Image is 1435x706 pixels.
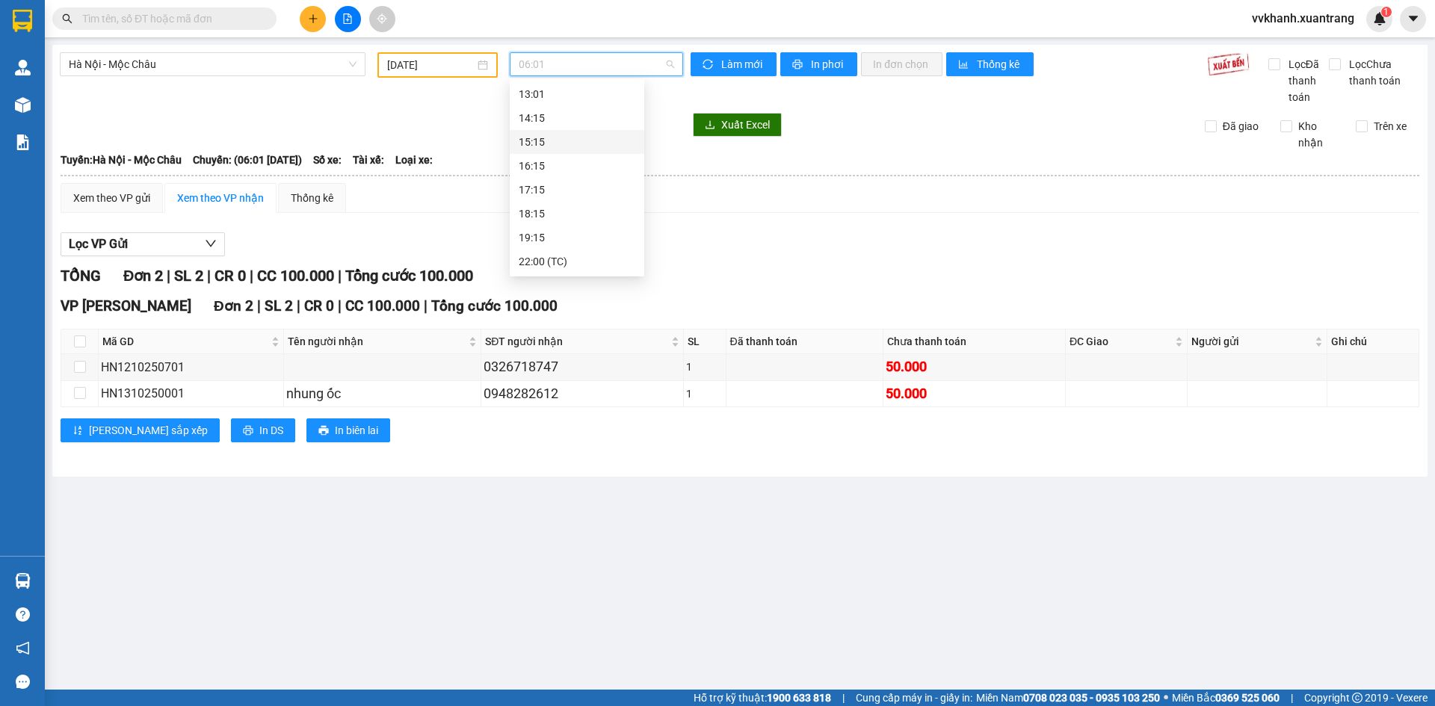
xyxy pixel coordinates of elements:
[284,381,482,407] td: nhung ốc
[484,356,681,377] div: 0326718747
[883,329,1066,354] th: Chưa thanh toán
[1283,56,1329,105] span: Lọc Đã thanh toán
[123,267,163,285] span: Đơn 2
[693,113,782,137] button: downloadXuất Excel
[519,205,635,222] div: 18:15
[69,53,357,75] span: Hà Nội - Mộc Châu
[1352,693,1363,703] span: copyright
[484,383,681,404] div: 0948282612
[308,13,318,24] span: plus
[338,297,342,315] span: |
[387,57,475,73] input: 13/10/2025
[205,238,217,250] span: down
[369,6,395,32] button: aim
[977,56,1022,72] span: Thống kê
[684,329,726,354] th: SL
[721,117,770,133] span: Xuất Excel
[694,690,831,706] span: Hỗ trợ kỹ thuật:
[73,190,150,206] div: Xem theo VP gửi
[1240,9,1366,28] span: vvkhanh.xuantrang
[1292,118,1345,151] span: Kho nhận
[958,59,971,71] span: bar-chart
[215,267,246,285] span: CR 0
[691,52,777,76] button: syncLàm mới
[338,267,342,285] span: |
[62,13,72,24] span: search
[318,425,329,437] span: printer
[304,297,334,315] span: CR 0
[519,134,635,150] div: 15:15
[1215,692,1280,704] strong: 0369 525 060
[345,297,420,315] span: CC 100.000
[72,425,83,437] span: sort-ascending
[856,690,972,706] span: Cung cấp máy in - giấy in:
[99,381,284,407] td: HN1310250001
[61,232,225,256] button: Lọc VP Gửi
[886,356,1063,377] div: 50.000
[99,354,284,380] td: HN1210250701
[61,418,220,442] button: sort-ascending[PERSON_NAME] sắp xếp
[61,297,191,315] span: VP [PERSON_NAME]
[300,6,326,32] button: plus
[214,297,253,315] span: Đơn 2
[703,59,715,71] span: sync
[976,690,1160,706] span: Miền Nam
[207,267,211,285] span: |
[297,297,300,315] span: |
[946,52,1034,76] button: bar-chartThống kê
[15,97,31,113] img: warehouse-icon
[485,333,668,350] span: SĐT người nhận
[15,573,31,589] img: warehouse-icon
[1164,695,1168,701] span: ⚪️
[1400,6,1426,32] button: caret-down
[519,158,635,174] div: 16:15
[16,675,30,689] span: message
[686,385,723,402] div: 1
[306,418,390,442] button: printerIn biên lai
[89,422,208,439] span: [PERSON_NAME] sắp xếp
[1070,333,1172,350] span: ĐC Giao
[243,425,253,437] span: printer
[1373,12,1386,25] img: icon-new-feature
[69,235,128,253] span: Lọc VP Gửi
[167,267,170,285] span: |
[1207,52,1250,76] img: 9k=
[286,383,479,404] div: nhung ốc
[174,267,203,285] span: SL 2
[61,154,182,166] b: Tuyến: Hà Nội - Mộc Châu
[61,267,101,285] span: TỔNG
[1327,329,1419,354] th: Ghi chú
[177,190,264,206] div: Xem theo VP nhận
[231,418,295,442] button: printerIn DS
[1291,690,1293,706] span: |
[726,329,884,354] th: Đã thanh toán
[335,422,378,439] span: In biên lai
[780,52,857,76] button: printerIn phơi
[481,354,684,380] td: 0326718747
[1191,333,1312,350] span: Người gửi
[886,383,1063,404] div: 50.000
[721,56,765,72] span: Làm mới
[288,333,466,350] span: Tên người nhận
[431,297,558,315] span: Tổng cước 100.000
[16,607,30,622] span: question-circle
[15,134,31,150] img: solution-icon
[313,152,342,168] span: Số xe:
[395,152,433,168] span: Loại xe:
[15,60,31,75] img: warehouse-icon
[101,384,281,403] div: HN1310250001
[1381,7,1392,17] sup: 1
[686,359,723,375] div: 1
[291,190,333,206] div: Thống kê
[424,297,428,315] span: |
[102,333,268,350] span: Mã GD
[257,267,334,285] span: CC 100.000
[13,10,32,32] img: logo-vxr
[519,182,635,198] div: 17:15
[342,13,353,24] span: file-add
[481,381,684,407] td: 0948282612
[519,53,674,75] span: 06:01
[1217,118,1265,134] span: Đã giao
[705,120,715,131] span: download
[1383,7,1389,17] span: 1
